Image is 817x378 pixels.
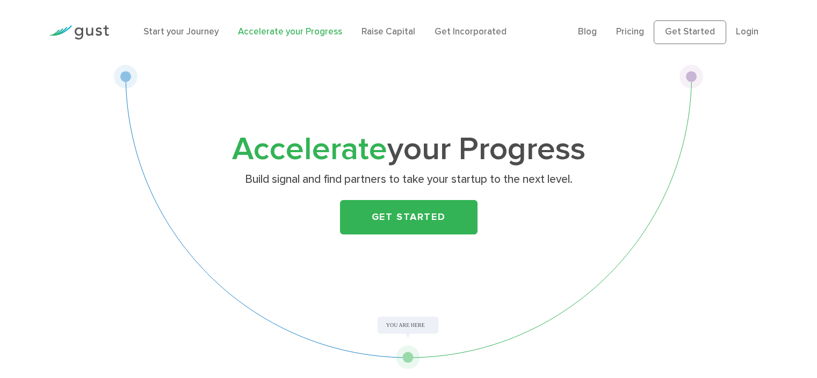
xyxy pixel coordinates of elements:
[654,20,726,44] a: Get Started
[49,25,109,40] img: Gust Logo
[736,26,758,37] a: Login
[361,26,415,37] a: Raise Capital
[340,200,478,234] a: Get Started
[200,172,617,187] p: Build signal and find partners to take your startup to the next level.
[197,135,621,165] h1: your Progress
[435,26,507,37] a: Get Incorporated
[232,130,387,168] span: Accelerate
[238,26,342,37] a: Accelerate your Progress
[616,26,644,37] a: Pricing
[578,26,597,37] a: Blog
[143,26,219,37] a: Start your Journey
